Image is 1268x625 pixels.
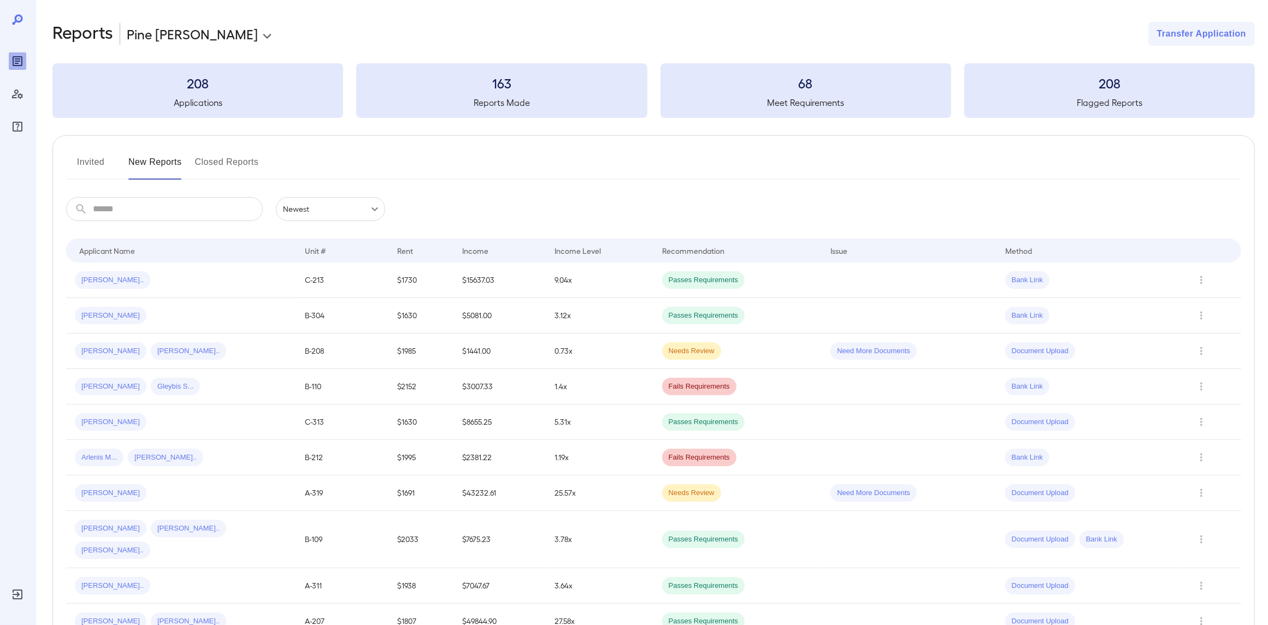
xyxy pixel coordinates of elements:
td: 5.31x [546,404,653,440]
div: Income Level [555,244,601,257]
span: Passes Requirements [662,275,745,285]
button: Row Actions [1193,577,1210,594]
div: Recommendation [662,244,724,257]
button: Invited [66,153,115,180]
span: Passes Requirements [662,581,745,591]
span: [PERSON_NAME].. [151,523,226,534]
span: Needs Review [662,346,721,356]
span: [PERSON_NAME] [75,346,146,356]
span: Bank Link [1080,534,1124,545]
summary: 208Applications163Reports Made68Meet Requirements208Flagged Reports [52,63,1255,118]
td: B-109 [296,511,388,568]
td: $3007.33 [453,369,545,404]
button: Row Actions [1193,413,1210,431]
button: Row Actions [1193,271,1210,289]
td: $1995 [388,440,454,475]
span: Document Upload [1005,417,1075,427]
div: Method [1005,244,1032,257]
div: FAQ [9,118,26,135]
span: Fails Requirements [662,382,736,392]
button: New Reports [128,153,182,180]
td: $7675.23 [453,511,545,568]
td: 3.12x [546,298,653,334]
td: C-313 [296,404,388,440]
td: 1.19x [546,440,653,475]
td: B-212 [296,440,388,475]
span: [PERSON_NAME].. [128,453,203,463]
span: Bank Link [1005,382,1049,392]
td: $1730 [388,263,454,298]
td: A-311 [296,568,388,604]
td: C-213 [296,263,388,298]
td: $1441.00 [453,334,545,369]
button: Row Actions [1193,484,1210,502]
p: Pine [PERSON_NAME] [127,25,258,43]
span: [PERSON_NAME] [75,488,146,498]
span: Needs Review [662,488,721,498]
span: Fails Requirements [662,453,736,463]
div: Rent [397,244,415,257]
span: [PERSON_NAME].. [151,346,226,356]
button: Closed Reports [195,153,259,180]
td: $15637.03 [453,263,545,298]
td: 0.73x [546,334,653,369]
div: Issue [830,244,848,257]
td: $1985 [388,334,454,369]
button: Row Actions [1193,378,1210,395]
h5: Applications [52,96,343,109]
span: Passes Requirements [662,534,745,545]
div: Manage Users [9,85,26,103]
td: B-304 [296,298,388,334]
td: A-319 [296,475,388,511]
div: Applicant Name [79,244,135,257]
td: $5081.00 [453,298,545,334]
span: [PERSON_NAME].. [75,545,150,556]
div: Unit # [305,244,326,257]
span: [PERSON_NAME] [75,523,146,534]
div: Newest [276,197,385,221]
td: $1691 [388,475,454,511]
span: Document Upload [1005,346,1075,356]
div: Reports [9,52,26,70]
td: 3.64x [546,568,653,604]
div: Log Out [9,586,26,603]
h3: 208 [52,74,343,92]
span: Need More Documents [830,346,917,356]
span: Bank Link [1005,275,1049,285]
button: Row Actions [1193,307,1210,324]
span: Document Upload [1005,581,1075,591]
span: Passes Requirements [662,417,745,427]
span: [PERSON_NAME] [75,417,146,427]
button: Row Actions [1193,531,1210,548]
td: B-208 [296,334,388,369]
h3: 163 [356,74,647,92]
span: Passes Requirements [662,311,745,321]
td: $2381.22 [453,440,545,475]
td: $2033 [388,511,454,568]
span: [PERSON_NAME].. [75,581,150,591]
button: Transfer Application [1148,22,1255,46]
td: $1630 [388,298,454,334]
td: $43232.61 [453,475,545,511]
span: Need More Documents [830,488,917,498]
td: 25.57x [546,475,653,511]
span: [PERSON_NAME] [75,311,146,321]
span: Document Upload [1005,488,1075,498]
td: $1938 [388,568,454,604]
h5: Reports Made [356,96,647,109]
td: 9.04x [546,263,653,298]
td: $7047.67 [453,568,545,604]
h2: Reports [52,22,113,46]
td: B-110 [296,369,388,404]
td: $2152 [388,369,454,404]
h3: 208 [964,74,1255,92]
button: Row Actions [1193,342,1210,360]
span: Bank Link [1005,311,1049,321]
td: $1630 [388,404,454,440]
h5: Flagged Reports [964,96,1255,109]
span: Bank Link [1005,453,1049,463]
div: Income [462,244,488,257]
span: Document Upload [1005,534,1075,545]
span: [PERSON_NAME].. [75,275,150,285]
h5: Meet Requirements [660,96,951,109]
